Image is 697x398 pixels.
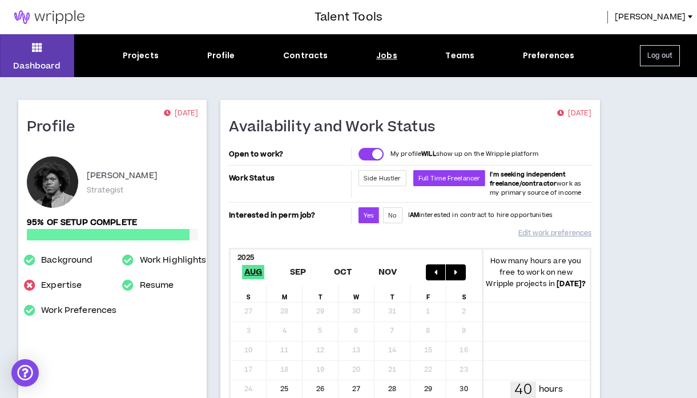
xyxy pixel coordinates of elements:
[303,285,339,302] div: T
[339,285,374,302] div: W
[242,265,265,279] span: Aug
[229,118,444,136] h1: Availability and Work Status
[87,185,123,195] p: Strategist
[421,150,436,158] strong: WILL
[267,285,303,302] div: M
[446,285,482,302] div: S
[27,156,78,208] div: Kelsey J.
[482,255,590,290] p: How many hours are you free to work on new Wripple projects in
[410,285,446,302] div: F
[231,285,267,302] div: S
[229,207,349,223] p: Interested in perm job?
[41,254,92,267] a: Background
[615,11,686,23] span: [PERSON_NAME]
[376,50,397,62] div: Jobs
[490,170,581,197] span: work as my primary source of income
[523,50,575,62] div: Preferences
[27,216,198,229] p: 95% of setup complete
[87,169,158,183] p: [PERSON_NAME]
[41,304,116,317] a: Work Preferences
[332,265,354,279] span: Oct
[288,265,309,279] span: Sep
[27,118,84,136] h1: Profile
[229,170,349,186] p: Work Status
[364,211,374,220] span: Yes
[237,252,254,263] b: 2025
[445,50,474,62] div: Teams
[315,9,382,26] h3: Talent Tools
[518,223,591,243] a: Edit work preferences
[13,60,61,72] p: Dashboard
[374,285,410,302] div: T
[557,108,591,119] p: [DATE]
[123,50,159,62] div: Projects
[283,50,328,62] div: Contracts
[539,383,563,396] p: hours
[388,211,397,220] span: No
[490,170,566,188] b: I'm seeking independent freelance/contractor
[364,174,401,183] span: Side Hustler
[41,279,82,292] a: Expertise
[164,108,198,119] p: [DATE]
[640,45,680,66] button: Log out
[140,254,207,267] a: Work Highlights
[140,279,174,292] a: Resume
[408,211,553,220] p: I interested in contract to hire opportunities
[410,211,419,219] strong: AM
[11,359,39,387] div: Open Intercom Messenger
[376,265,400,279] span: Nov
[229,150,349,159] p: Open to work?
[390,150,538,159] p: My profile show up on the Wripple platform
[207,50,235,62] div: Profile
[557,279,586,289] b: [DATE] ?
